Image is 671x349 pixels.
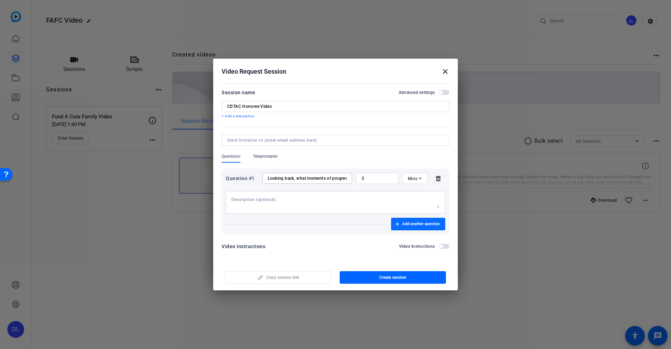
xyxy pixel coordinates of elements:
input: Time [362,176,393,181]
div: Video Request Session [222,67,449,76]
span: Create session [379,275,406,280]
input: Enter your question here [268,176,347,181]
h2: Advanced settings [399,90,435,95]
input: Send invitation to (enter email address here) [227,138,441,143]
span: Teleprompter [253,154,277,159]
div: Question #1 [226,174,258,183]
span: Questions [222,154,240,159]
button: Create session [340,271,446,284]
div: Video Instructions [222,242,265,251]
span: Add another question [402,221,440,227]
h2: Video Instructions [399,244,435,249]
mat-icon: close [441,67,449,76]
span: Mins [408,176,418,181]
p: + Add a description [222,113,449,119]
input: Enter Session Name [227,104,444,109]
div: Session name [222,88,255,97]
button: Add another question [391,218,445,230]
